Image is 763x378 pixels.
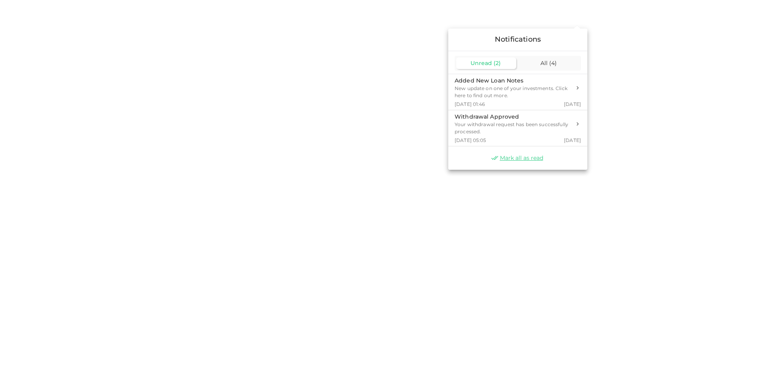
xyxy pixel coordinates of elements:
span: All [540,59,548,67]
span: Mark all as read [500,154,543,162]
span: [DATE] [564,101,581,107]
div: New update on one of your investments. Click here to find out more. [455,85,571,99]
span: [DATE] [564,137,581,144]
span: ( 2 ) [494,59,501,67]
div: Added New Loan Notes [455,77,571,85]
span: ( 4 ) [549,59,557,67]
span: [DATE] 05:05 [455,137,486,144]
div: Withdrawal Approved [455,113,571,121]
span: [DATE] 01:46 [455,101,485,107]
span: Unread [471,59,492,67]
div: Your withdrawal request has been successfully processed. [455,121,571,135]
span: Notifications [495,35,541,44]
